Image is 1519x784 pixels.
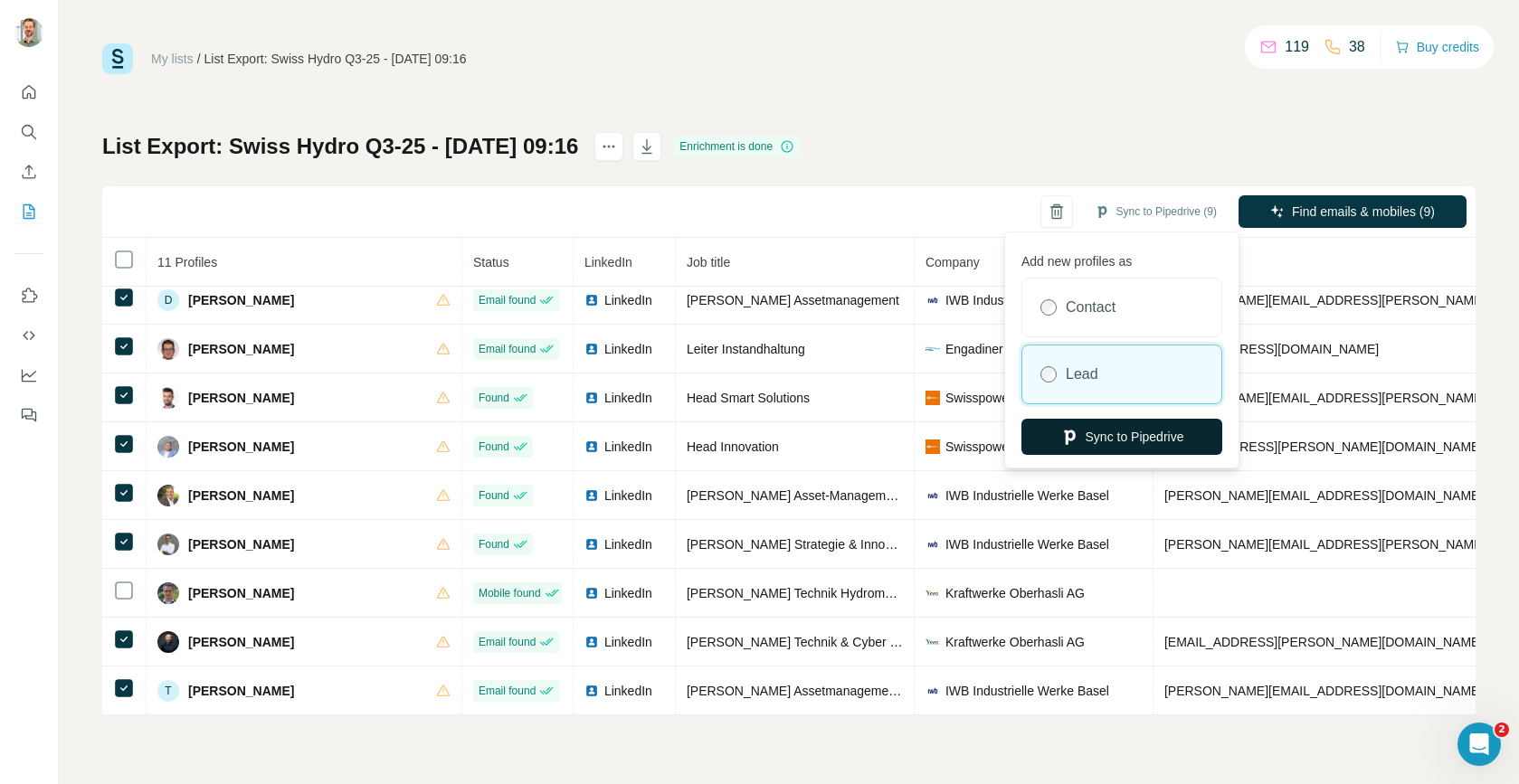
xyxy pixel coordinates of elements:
span: IWB Industrielle Werke Basel [945,291,1109,309]
iframe: Intercom live chat [1457,723,1501,766]
span: LinkedIn [604,535,652,553]
span: Email found [479,634,536,650]
span: IWB Industrielle Werke Basel [945,535,1109,553]
span: [PERSON_NAME] [188,340,294,358]
span: [PERSON_NAME] Assetmanagement Elektrizität [687,684,961,698]
img: company-logo [926,391,940,405]
img: LinkedIn logo [584,684,599,698]
span: Email found [479,683,536,699]
img: company-logo [926,342,940,356]
button: Enrich CSV [14,156,43,188]
span: [PERSON_NAME][EMAIL_ADDRESS][DOMAIN_NAME] [1164,684,1483,698]
span: [PERSON_NAME] Strategie & Innovation [687,537,919,552]
button: Feedback [14,399,43,431]
img: Avatar [14,18,43,47]
p: 119 [1285,36,1309,58]
span: Engadiner Kraftwerke AG [945,340,1088,358]
span: Found [479,390,509,406]
img: Avatar [157,631,179,653]
span: Kraftwerke Oberhasli AG [945,633,1085,651]
img: LinkedIn logo [584,342,599,356]
span: Found [479,487,509,504]
span: Company [926,255,980,269]
span: [PERSON_NAME] [188,682,294,700]
img: Avatar [157,387,179,409]
img: company-logo [926,293,940,307]
span: [PERSON_NAME] [188,389,294,407]
span: [PERSON_NAME] Asset-Management hydraulische Kraftwerke [687,488,1042,503]
span: Swisspower Renewables [945,389,1087,407]
span: LinkedIn [604,438,652,456]
span: Head Smart Solutions [687,391,810,405]
span: IWB Industrielle Werke Basel [945,682,1109,700]
li: / [197,50,201,68]
span: Kraftwerke Oberhasli AG [945,584,1085,602]
span: LinkedIn [604,682,652,700]
button: Quick start [14,76,43,109]
span: LinkedIn [584,255,632,269]
div: Enrichment is done [674,136,800,157]
img: LinkedIn logo [584,537,599,552]
button: Sync to Pipedrive (9) [1082,198,1229,225]
img: company-logo [926,586,940,600]
span: [PERSON_NAME] [188,486,294,505]
div: List Export: Swiss Hydro Q3-25 - [DATE] 09:16 [204,50,467,68]
h1: List Export: Swiss Hydro Q3-25 - [DATE] 09:16 [102,132,578,161]
button: actions [594,132,623,161]
label: Lead [1066,364,1098,385]
span: Found [479,439,509,455]
img: Avatar [157,436,179,458]
span: Job title [687,255,730,269]
img: company-logo [926,439,940,454]
img: company-logo [926,488,940,503]
span: Mobile found [479,585,541,601]
img: Avatar [157,485,179,506]
span: [PERSON_NAME] Technik & Cyber Security (CISO) [687,635,979,649]
a: My lists [151,52,194,66]
span: LinkedIn [604,486,652,505]
span: Find emails & mobiles (9) [1292,203,1435,221]
span: [EMAIL_ADDRESS][PERSON_NAME][DOMAIN_NAME] [1164,635,1483,649]
span: Email found [479,292,536,308]
img: company-logo [926,537,940,552]
span: IWB Industrielle Werke Basel [945,486,1109,505]
span: 2 [1495,723,1509,737]
button: Use Surfe on LinkedIn [14,279,43,312]
span: [PERSON_NAME] Assetmanagement [687,293,899,307]
span: LinkedIn [604,389,652,407]
span: 11 Profiles [157,255,217,269]
span: [PERSON_NAME] Technik Hydromechanik [687,586,928,600]
p: Add new profiles as [1021,245,1222,270]
img: LinkedIn logo [584,635,599,649]
span: [PERSON_NAME] [188,584,294,602]
img: company-logo [926,684,940,698]
span: Head Innovation [687,439,779,454]
button: Use Surfe API [14,319,43,352]
img: Avatar [157,582,179,604]
div: D [157,289,179,311]
span: [EMAIL_ADDRESS][PERSON_NAME][DOMAIN_NAME] [1164,439,1483,454]
span: [EMAIL_ADDRESS][DOMAIN_NAME] [1164,342,1379,356]
span: LinkedIn [604,633,652,651]
span: [PERSON_NAME] [188,633,294,651]
span: Email found [479,341,536,357]
img: Avatar [157,338,179,360]
button: Buy credits [1395,34,1479,60]
img: Surfe Logo [102,43,133,74]
span: [PERSON_NAME] [188,438,294,456]
span: LinkedIn [604,291,652,309]
img: LinkedIn logo [584,586,599,600]
span: [PERSON_NAME] [188,535,294,553]
button: Dashboard [14,359,43,392]
span: Swisspower Renewables [945,438,1087,456]
img: LinkedIn logo [584,439,599,454]
img: company-logo [926,635,940,649]
span: Status [473,255,509,269]
span: Leiter Instandhaltung [687,342,805,356]
button: Find emails & mobiles (9) [1239,195,1467,228]
p: 38 [1349,36,1365,58]
span: [PERSON_NAME][EMAIL_ADDRESS][DOMAIN_NAME] [1164,488,1483,503]
button: My lists [14,195,43,228]
button: Search [14,116,43,148]
span: Found [479,536,509,553]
